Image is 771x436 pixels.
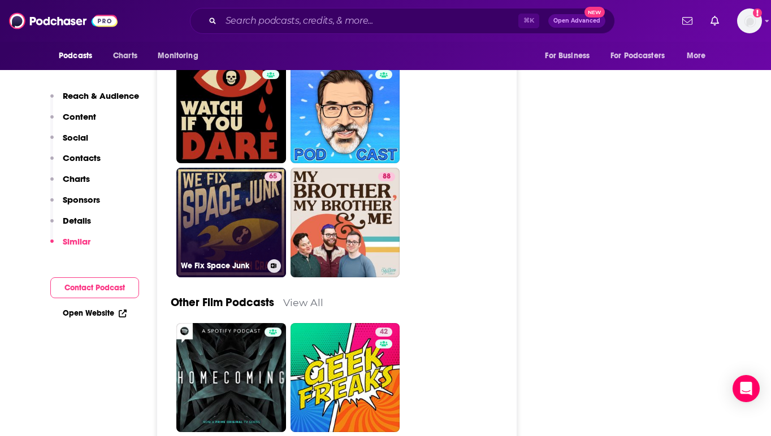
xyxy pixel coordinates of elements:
[737,8,762,33] button: Show profile menu
[383,171,391,182] span: 88
[733,375,760,402] div: Open Intercom Messenger
[63,194,100,205] p: Sponsors
[59,48,92,64] span: Podcasts
[380,326,388,338] span: 42
[63,111,96,122] p: Content
[687,48,706,64] span: More
[181,261,263,271] h3: We Fix Space Junk
[375,328,392,337] a: 42
[50,215,91,236] button: Details
[9,10,118,32] img: Podchaser - Follow, Share and Rate Podcasts
[158,48,198,64] span: Monitoring
[63,236,90,247] p: Similar
[610,48,665,64] span: For Podcasters
[706,11,724,30] a: Show notifications dropdown
[553,18,600,24] span: Open Advanced
[518,14,539,28] span: ⌘ K
[537,45,604,67] button: open menu
[171,295,274,309] a: Other Film Podcasts
[63,215,91,226] p: Details
[753,8,762,18] svg: Add a profile image
[283,297,323,308] a: View All
[545,48,590,64] span: For Business
[737,8,762,33] img: User Profile
[50,132,88,153] button: Social
[50,194,100,215] button: Sponsors
[150,45,213,67] button: open menu
[50,152,101,173] button: Contacts
[63,152,101,163] p: Contacts
[269,171,277,182] span: 65
[50,111,96,132] button: Content
[190,8,615,34] div: Search podcasts, credits, & more...
[584,7,605,18] span: New
[113,48,137,64] span: Charts
[50,277,139,298] button: Contact Podcast
[63,90,139,101] p: Reach & Audience
[737,8,762,33] span: Logged in as jillgoldstein
[106,45,144,67] a: Charts
[50,236,90,257] button: Similar
[51,45,107,67] button: open menu
[176,54,286,164] a: 51
[63,173,90,184] p: Charts
[63,308,127,318] a: Open Website
[176,168,286,277] a: 65We Fix Space Junk
[603,45,681,67] button: open menu
[291,323,400,433] a: 42
[291,54,400,164] a: 87
[291,168,400,277] a: 88
[679,45,720,67] button: open menu
[378,172,395,181] a: 88
[50,173,90,194] button: Charts
[548,14,605,28] button: Open AdvancedNew
[265,172,281,181] a: 65
[678,11,697,30] a: Show notifications dropdown
[50,90,139,111] button: Reach & Audience
[221,12,518,30] input: Search podcasts, credits, & more...
[63,132,88,143] p: Social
